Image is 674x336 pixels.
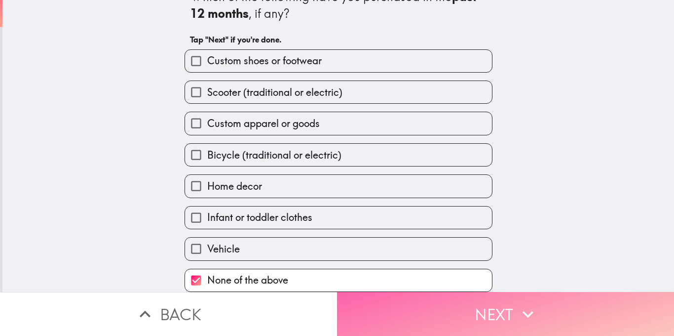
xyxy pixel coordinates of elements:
[207,117,320,130] span: Custom apparel or goods
[207,54,322,68] span: Custom shoes or footwear
[185,175,492,197] button: Home decor
[185,81,492,103] button: Scooter (traditional or electric)
[190,34,487,45] h6: Tap "Next" if you're done.
[337,292,674,336] button: Next
[207,85,342,99] span: Scooter (traditional or electric)
[185,112,492,134] button: Custom apparel or goods
[207,242,240,256] span: Vehicle
[185,207,492,229] button: Infant or toddler clothes
[207,273,288,287] span: None of the above
[207,179,262,193] span: Home decor
[207,148,341,162] span: Bicycle (traditional or electric)
[207,210,312,224] span: Infant or toddler clothes
[185,269,492,292] button: None of the above
[185,50,492,72] button: Custom shoes or footwear
[185,144,492,166] button: Bicycle (traditional or electric)
[185,238,492,260] button: Vehicle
